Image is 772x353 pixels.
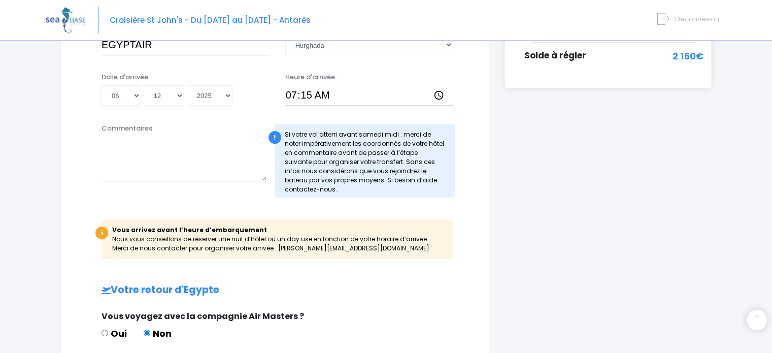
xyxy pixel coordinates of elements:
b: Vous arrivez avant l’heure d’embarquement [112,226,267,234]
span: Solde à régler [524,49,586,61]
input: Oui [102,330,108,336]
h2: Votre retour d'Egypte [81,284,468,296]
label: Heure d'arrivée [285,72,335,82]
span: Déconnexion [675,14,719,24]
span: 2 150€ [673,49,703,63]
input: Non [144,330,150,336]
span: Croisière St John's - Du [DATE] au [DATE] - Antarès [110,15,311,25]
label: Non [144,327,172,340]
div: i [95,227,108,239]
span: Vous voyagez avec la compagnie Air Masters ? [102,310,304,322]
div: ! [268,131,281,144]
div: Nous vous conseillons de réserver une nuit d’hôtel ou un day use en fonction de votre horaire d’a... [102,219,453,259]
div: Si votre vol atterri avant samedi midi : merci de noter impérativement les coordonnés de votre hô... [275,124,455,198]
label: Commentaires [102,123,152,134]
label: Date d'arrivée [102,72,148,82]
label: Oui [102,327,127,340]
